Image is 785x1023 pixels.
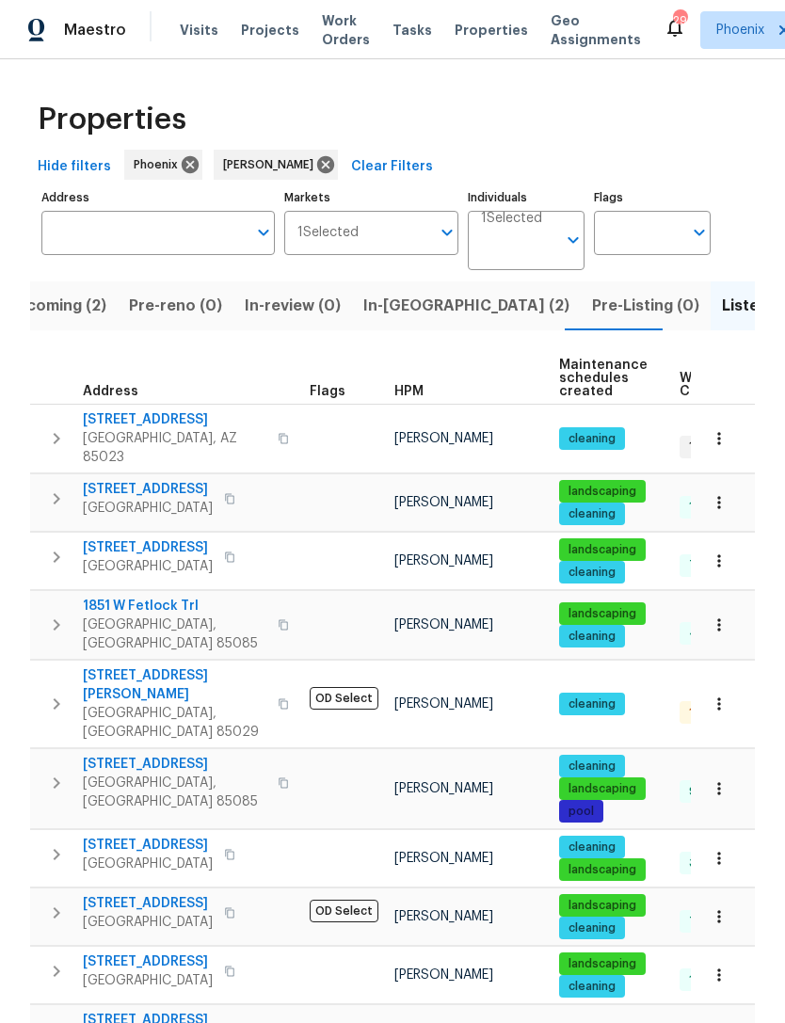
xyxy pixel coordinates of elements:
[394,968,493,982] span: [PERSON_NAME]
[594,192,711,203] label: Flags
[38,110,186,129] span: Properties
[561,839,623,855] span: cleaning
[716,21,764,40] span: Phoenix
[394,852,493,865] span: [PERSON_NAME]
[673,11,686,30] div: 29
[83,836,213,855] span: [STREET_ADDRESS]
[561,920,623,936] span: cleaning
[561,629,623,645] span: cleaning
[30,150,119,184] button: Hide filters
[245,293,341,319] span: In-review (0)
[561,898,644,914] span: landscaping
[64,21,126,40] span: Maestro
[392,24,432,37] span: Tasks
[38,155,111,179] span: Hide filters
[561,862,644,878] span: landscaping
[551,11,641,49] span: Geo Assignments
[344,150,441,184] button: Clear Filters
[214,150,338,180] div: [PERSON_NAME]
[468,192,585,203] label: Individuals
[561,542,644,558] span: landscaping
[561,979,623,995] span: cleaning
[561,696,623,712] span: cleaning
[434,219,460,246] button: Open
[83,755,266,774] span: [STREET_ADDRESS]
[83,704,266,742] span: [GEOGRAPHIC_DATA], [GEOGRAPHIC_DATA] 85029
[83,597,266,615] span: 1851 W Fetlock Trl
[394,496,493,509] span: [PERSON_NAME]
[481,211,542,227] span: 1 Selected
[394,432,493,445] span: [PERSON_NAME]
[83,774,266,811] span: [GEOGRAPHIC_DATA], [GEOGRAPHIC_DATA] 85085
[310,687,378,710] span: OD Select
[559,359,648,398] span: Maintenance schedules created
[297,225,359,241] span: 1 Selected
[394,697,493,711] span: [PERSON_NAME]
[681,972,733,988] span: 1 Done
[681,499,738,515] span: 11 Done
[561,484,644,500] span: landscaping
[83,385,138,398] span: Address
[561,759,623,775] span: cleaning
[351,155,433,179] span: Clear Filters
[124,150,202,180] div: Phoenix
[561,804,601,820] span: pool
[561,956,644,972] span: landscaping
[561,506,623,522] span: cleaning
[560,227,586,253] button: Open
[83,538,213,557] span: [STREET_ADDRESS]
[681,914,736,930] span: 7 Done
[83,952,213,971] span: [STREET_ADDRESS]
[561,606,644,622] span: landscaping
[83,615,266,653] span: [GEOGRAPHIC_DATA], [GEOGRAPHIC_DATA] 85085
[394,385,424,398] span: HPM
[394,782,493,795] span: [PERSON_NAME]
[83,913,213,932] span: [GEOGRAPHIC_DATA]
[83,429,266,467] span: [GEOGRAPHIC_DATA], AZ 85023
[561,565,623,581] span: cleaning
[83,557,213,576] span: [GEOGRAPHIC_DATA]
[134,155,185,174] span: Phoenix
[223,155,321,174] span: [PERSON_NAME]
[681,557,736,573] span: 7 Done
[363,293,569,319] span: In-[GEOGRAPHIC_DATA] (2)
[180,21,218,40] span: Visits
[394,554,493,567] span: [PERSON_NAME]
[41,192,275,203] label: Address
[394,618,493,631] span: [PERSON_NAME]
[322,11,370,49] span: Work Orders
[83,499,213,518] span: [GEOGRAPHIC_DATA]
[284,192,459,203] label: Markets
[561,431,623,447] span: cleaning
[394,910,493,923] span: [PERSON_NAME]
[310,900,378,922] span: OD Select
[681,705,722,721] span: 1 QC
[681,855,736,871] span: 3 Done
[592,293,699,319] span: Pre-Listing (0)
[83,666,266,704] span: [STREET_ADDRESS][PERSON_NAME]
[681,625,737,641] span: 4 Done
[310,385,345,398] span: Flags
[83,410,266,429] span: [STREET_ADDRESS]
[681,439,724,455] span: 1 WIP
[6,293,106,319] span: Upcoming (2)
[250,219,277,246] button: Open
[83,480,213,499] span: [STREET_ADDRESS]
[83,894,213,913] span: [STREET_ADDRESS]
[241,21,299,40] span: Projects
[83,971,213,990] span: [GEOGRAPHIC_DATA]
[129,293,222,319] span: Pre-reno (0)
[455,21,528,40] span: Properties
[561,781,644,797] span: landscaping
[83,855,213,873] span: [GEOGRAPHIC_DATA]
[686,219,713,246] button: Open
[681,784,736,800] span: 9 Done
